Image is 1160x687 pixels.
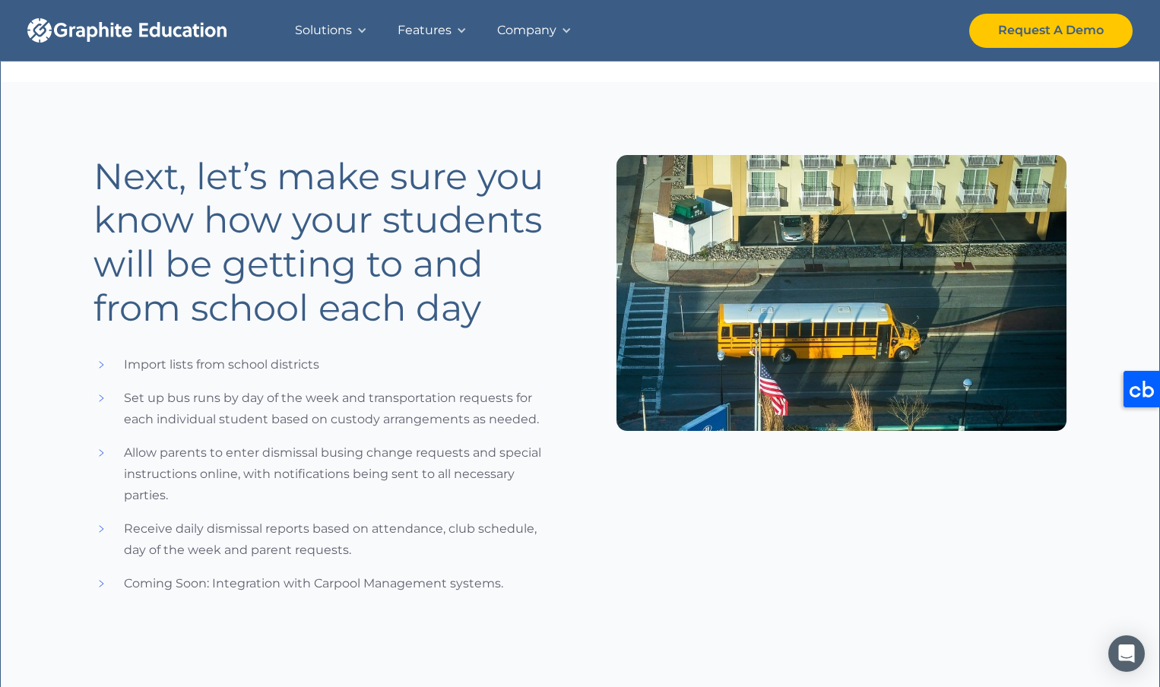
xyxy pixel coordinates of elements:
li: Receive daily dismissal reports based on attendance, club schedule, day of the week and parent re... [93,518,544,561]
li: Import lists from school districts [93,354,544,375]
li: Allow parents to enter dismissal busing change requests and special instructions online, with not... [93,442,544,506]
h2: Next, let’s make sure you know how your students will be getting to and from school each day [93,155,544,330]
li: Coming Soon: Integration with Carpool Management systems. [93,573,544,594]
a: Request A Demo [969,14,1133,48]
div: Open Intercom Messenger [1108,635,1145,672]
iframe: profile [6,22,237,139]
div: Features [398,20,452,41]
div: Request A Demo [998,20,1104,41]
li: Set up bus runs by day of the week and transportation requests for each individual student based ... [93,388,544,430]
div: Company [497,20,556,41]
div: Solutions [295,20,352,41]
